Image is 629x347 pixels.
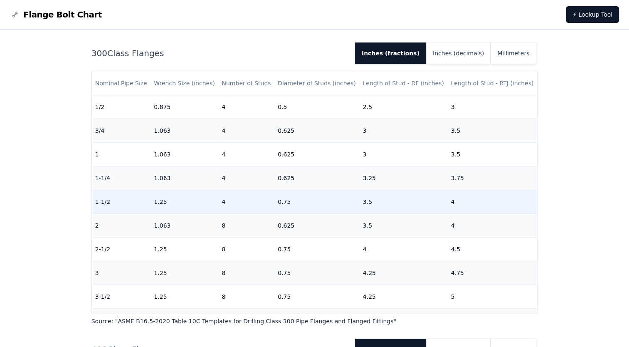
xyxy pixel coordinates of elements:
[360,285,448,308] td: 4.25
[150,166,218,190] td: 1.063
[218,261,274,285] td: 8
[274,261,360,285] td: 0.75
[448,308,538,332] td: 5
[218,190,274,213] td: 4
[150,71,218,95] th: Wrench Size (inches)
[218,237,274,261] td: 8
[23,9,102,20] span: Flange Bolt Chart
[448,190,538,213] td: 4
[274,308,360,332] td: 0.75
[448,142,538,166] td: 3.5
[274,119,360,142] td: 0.625
[360,71,448,95] th: Length of Stud - RF (inches)
[448,285,538,308] td: 5
[274,285,360,308] td: 0.75
[274,71,360,95] th: Diameter of Studs (inches)
[448,71,538,95] th: Length of Stud - RTJ (inches)
[150,285,218,308] td: 1.25
[448,261,538,285] td: 4.75
[10,9,102,20] a: Flange Bolt Chart LogoFlange Bolt Chart
[218,213,274,237] td: 8
[218,142,274,166] td: 4
[92,142,151,166] td: 1
[360,261,448,285] td: 4.25
[426,42,491,64] button: Inches (decimals)
[92,119,151,142] td: 3/4
[566,6,619,23] a: ⚡ Lookup Tool
[150,190,218,213] td: 1.25
[274,190,360,213] td: 0.75
[92,166,151,190] td: 1-1/4
[150,142,218,166] td: 1.063
[218,285,274,308] td: 8
[91,47,348,59] h2: 300 Class Flanges
[92,261,151,285] td: 3
[92,213,151,237] td: 2
[218,119,274,142] td: 4
[10,10,20,20] img: Flange Bolt Chart Logo
[92,285,151,308] td: 3-1/2
[150,261,218,285] td: 1.25
[150,308,218,332] td: 1.25
[448,237,538,261] td: 4.5
[218,95,274,119] td: 4
[92,190,151,213] td: 1-1/2
[448,119,538,142] td: 3.5
[92,237,151,261] td: 2-1/2
[150,213,218,237] td: 1.063
[218,166,274,190] td: 4
[92,95,151,119] td: 1/2
[218,71,274,95] th: Number of Studs
[360,142,448,166] td: 3
[360,119,448,142] td: 3
[491,42,536,64] button: Millimeters
[274,95,360,119] td: 0.5
[274,237,360,261] td: 0.75
[355,42,426,64] button: Inches (fractions)
[274,142,360,166] td: 0.625
[448,213,538,237] td: 4
[150,119,218,142] td: 1.063
[360,308,448,332] td: 4.5
[448,166,538,190] td: 3.75
[360,190,448,213] td: 3.5
[150,95,218,119] td: 0.875
[91,317,538,325] p: Source: " ASME B16.5-2020 Table 10C Templates for Drilling Class 300 Pipe Flanges and Flanged Fit...
[360,95,448,119] td: 2.5
[150,237,218,261] td: 1.25
[360,237,448,261] td: 4
[448,95,538,119] td: 3
[274,213,360,237] td: 0.625
[218,308,274,332] td: 8
[360,166,448,190] td: 3.25
[274,166,360,190] td: 0.625
[92,308,151,332] td: 4
[360,213,448,237] td: 3.5
[92,71,151,95] th: Nominal Pipe Size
